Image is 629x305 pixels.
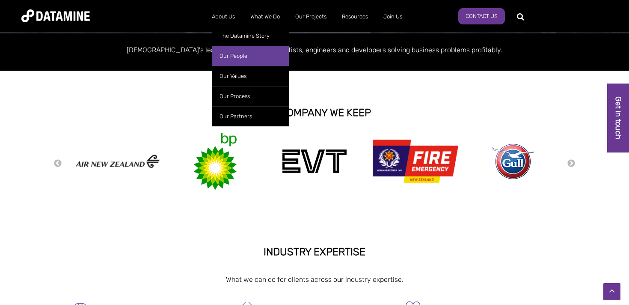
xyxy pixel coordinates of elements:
a: Get in touch [607,84,629,152]
img: Datamine [21,9,90,22]
a: About Us [204,6,243,28]
img: airnewzealand [75,152,160,170]
a: Our Partners [212,106,289,126]
a: Our Projects [288,6,334,28]
img: bp-1 [192,133,239,190]
a: Resources [334,6,376,28]
a: Join Us [376,6,410,28]
strong: INDUSTRY EXPERTISE [264,246,365,258]
img: evt-1 [282,150,347,173]
span: What we can do for clients across our industry expertise. [226,275,404,284]
a: The Datamine Story [212,26,289,46]
a: Our Process [212,86,289,106]
img: gull [492,144,534,179]
button: Next [567,159,576,168]
button: Previous [53,159,62,168]
p: [DEMOGRAPHIC_DATA]'s leading team of data scientists, engineers and developers solving business p... [71,44,558,56]
img: Fire Emergency New Zealand [373,135,458,187]
a: Contact Us [458,8,505,24]
a: Our People [212,46,289,66]
strong: THE COMPANY WE KEEP [258,107,371,119]
a: Our Values [212,66,289,86]
a: What We Do [243,6,288,28]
